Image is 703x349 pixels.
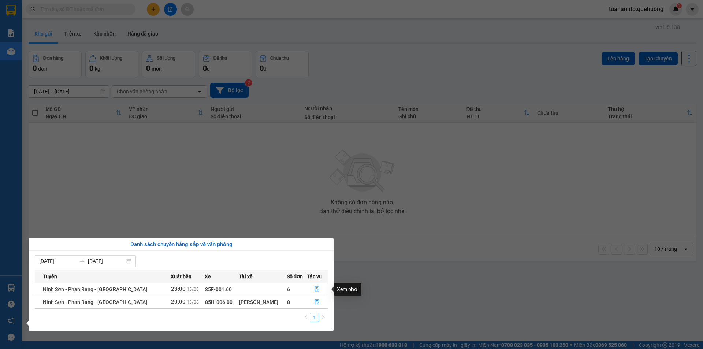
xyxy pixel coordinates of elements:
[39,257,76,265] input: Từ ngày
[43,299,147,305] span: Ninh Sơn - Phan Rang - [GEOGRAPHIC_DATA]
[79,258,85,264] span: swap-right
[315,286,320,292] span: file-done
[301,313,310,322] button: left
[310,313,319,322] a: 1
[187,300,199,305] span: 13/08
[301,313,310,322] li: Previous Page
[307,296,328,308] button: file-done
[88,257,125,265] input: Đến ngày
[319,313,328,322] button: right
[79,258,85,264] span: to
[205,299,233,305] span: 85H-006.00
[334,283,361,296] div: Xem phơi
[319,313,328,322] li: Next Page
[321,315,326,319] span: right
[307,283,328,295] button: file-done
[287,286,290,292] span: 6
[187,287,199,292] span: 13/08
[35,240,328,249] div: Danh sách chuyến hàng sắp về văn phòng
[43,272,57,281] span: Tuyến
[287,272,303,281] span: Số đơn
[205,286,232,292] span: 85F-001.60
[43,286,147,292] span: Ninh Sơn - Phan Rang - [GEOGRAPHIC_DATA]
[205,272,211,281] span: Xe
[239,298,286,306] div: [PERSON_NAME]
[171,286,186,292] span: 23:00
[171,298,186,305] span: 20:00
[171,272,191,281] span: Xuất bến
[310,313,319,322] li: 1
[304,315,308,319] span: left
[287,299,290,305] span: 8
[239,272,253,281] span: Tài xế
[315,299,320,305] span: file-done
[307,272,322,281] span: Tác vụ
